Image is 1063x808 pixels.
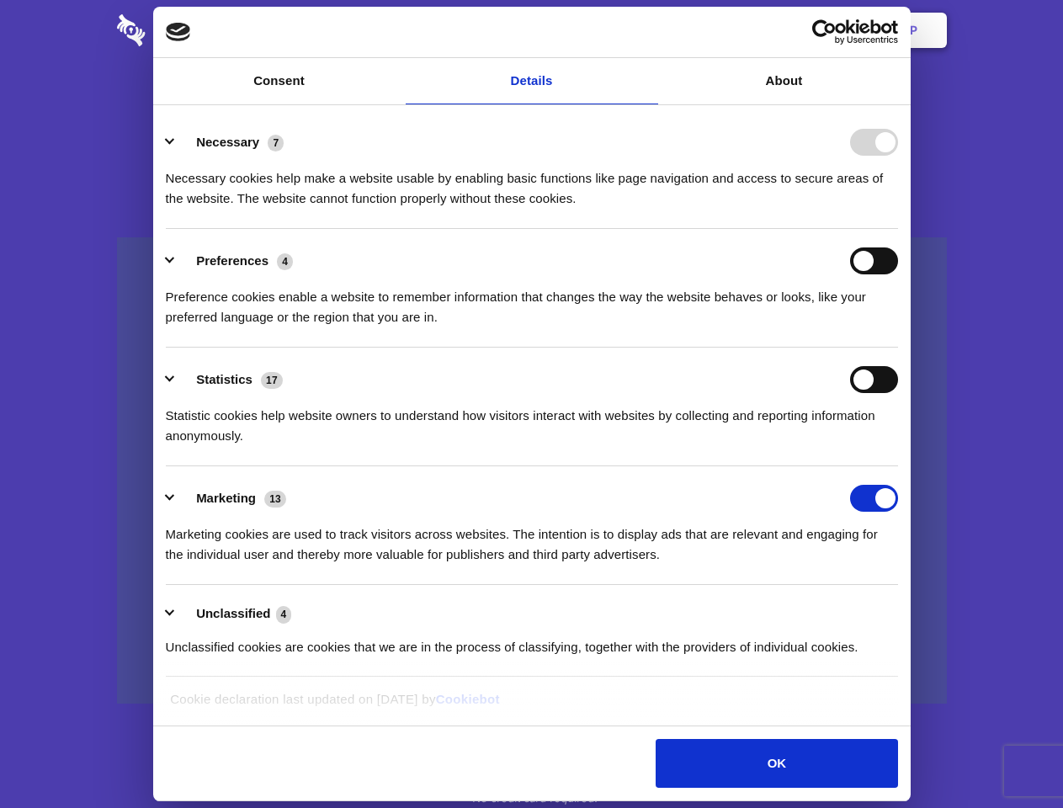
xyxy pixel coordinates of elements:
label: Necessary [196,135,259,149]
div: Marketing cookies are used to track visitors across websites. The intention is to display ads tha... [166,512,898,565]
label: Preferences [196,253,268,268]
button: Preferences (4) [166,247,304,274]
iframe: Drift Widget Chat Controller [979,724,1043,788]
a: Pricing [494,4,567,56]
button: OK [656,739,897,788]
button: Unclassified (4) [166,603,302,625]
button: Statistics (17) [166,366,294,393]
a: Usercentrics Cookiebot - opens in a new window [751,19,898,45]
a: Wistia video thumbnail [117,237,947,704]
a: Cookiebot [436,692,500,706]
div: Preference cookies enable a website to remember information that changes the way the website beha... [166,274,898,327]
div: Cookie declaration last updated on [DATE] by [157,689,906,722]
span: 7 [268,135,284,151]
span: 17 [261,372,283,389]
a: Contact [683,4,760,56]
button: Marketing (13) [166,485,297,512]
div: Necessary cookies help make a website usable by enabling basic functions like page navigation and... [166,156,898,209]
img: logo-wordmark-white-trans-d4663122ce5f474addd5e946df7df03e33cb6a1c49d2221995e7729f52c070b2.svg [117,14,261,46]
img: logo [166,23,191,41]
a: Login [763,4,837,56]
h4: Auto-redaction of sensitive data, encrypted data sharing and self-destructing private chats. Shar... [117,153,947,209]
h1: Eliminate Slack Data Loss. [117,76,947,136]
span: 4 [277,253,293,270]
a: Details [406,58,658,104]
label: Marketing [196,491,256,505]
div: Unclassified cookies are cookies that we are in the process of classifying, together with the pro... [166,625,898,657]
button: Necessary (7) [166,129,295,156]
div: Statistic cookies help website owners to understand how visitors interact with websites by collec... [166,393,898,446]
label: Statistics [196,372,252,386]
span: 4 [276,606,292,623]
a: About [658,58,911,104]
a: Consent [153,58,406,104]
span: 13 [264,491,286,508]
